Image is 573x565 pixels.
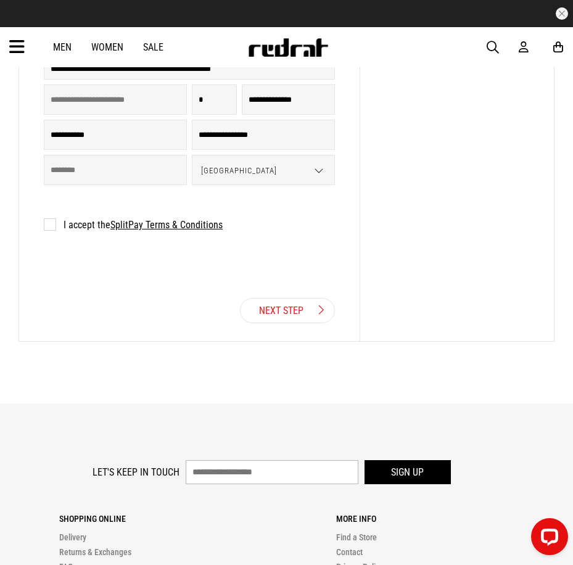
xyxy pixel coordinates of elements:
[336,514,564,524] p: More Info
[59,547,131,557] a: Returns & Exchanges
[247,38,329,57] img: Redrat logo
[192,155,326,186] span: [GEOGRAPHIC_DATA]
[336,532,377,542] a: Find a Store
[53,41,72,53] a: Men
[143,41,163,53] a: Sale
[44,219,223,231] label: I accept the
[194,7,379,20] iframe: Customer reviews powered by Trustpilot
[59,514,287,524] p: Shopping Online
[59,532,86,542] a: Delivery
[240,298,335,323] a: Next Step
[110,219,223,231] a: SplitPay Terms & Conditions
[365,460,451,484] button: Sign up
[93,466,179,478] label: Let's keep in touch
[521,513,573,565] iframe: LiveChat chat widget
[91,41,123,53] a: Women
[336,547,363,557] a: Contact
